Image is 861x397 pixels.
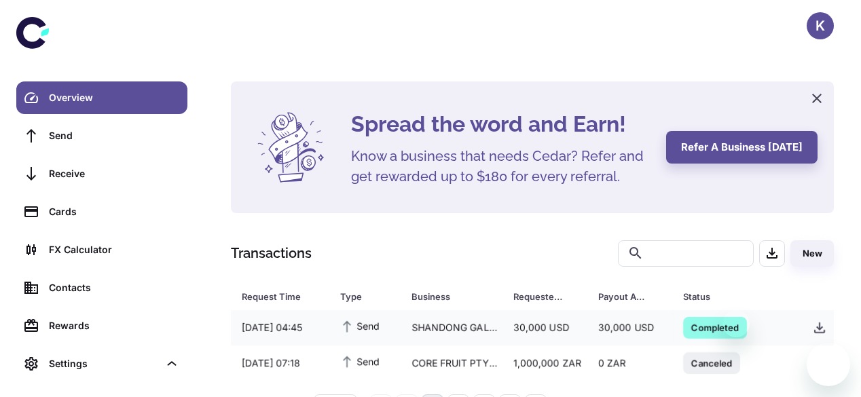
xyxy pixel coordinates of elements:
span: Send [340,318,380,333]
div: Rewards [49,318,179,333]
span: Request Time [242,287,324,306]
div: FX Calculator [49,242,179,257]
iframe: Close message [722,310,750,337]
span: Completed [683,320,747,334]
div: Overview [49,90,179,105]
a: Receive [16,157,187,190]
div: Status [683,287,768,306]
span: Canceled [683,356,740,369]
a: Cards [16,195,187,228]
div: Settings [16,347,187,380]
div: Contacts [49,280,179,295]
div: Settings [49,356,159,371]
a: Contacts [16,271,187,304]
div: SHANDONG GALAXY INTERNATIONAL TRADING CO.,LTD [401,315,502,341]
div: [DATE] 04:45 [231,315,329,341]
div: 0 ZAR [587,350,672,376]
div: [DATE] 07:18 [231,350,329,376]
h5: Know a business that needs Cedar? Refer and get rewarded up to $180 for every referral. [351,146,650,187]
a: Rewards [16,309,187,342]
div: Cards [49,204,179,219]
iframe: Button to launch messaging window [807,343,850,386]
div: Send [49,128,179,143]
div: Payout Amount [598,287,649,306]
span: Type [340,287,395,306]
div: 30,000 USD [587,315,672,341]
a: Send [16,119,187,152]
div: CORE FRUIT PTY. LTD [401,350,502,376]
span: Requested Amount [513,287,582,306]
div: Requested Amount [513,287,564,306]
h1: Transactions [231,243,312,263]
h4: Spread the word and Earn! [351,108,650,140]
a: FX Calculator [16,233,187,266]
button: K [807,12,834,39]
a: Overview [16,81,187,114]
div: 30,000 USD [502,315,587,341]
div: Request Time [242,287,306,306]
span: Payout Amount [598,287,667,306]
span: Status [683,287,786,306]
span: Send [340,354,380,368]
button: New [790,240,834,267]
div: Type [340,287,378,306]
div: Receive [49,166,179,181]
button: Refer a business [DATE] [666,131,818,164]
div: 1,000,000 ZAR [502,350,587,376]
